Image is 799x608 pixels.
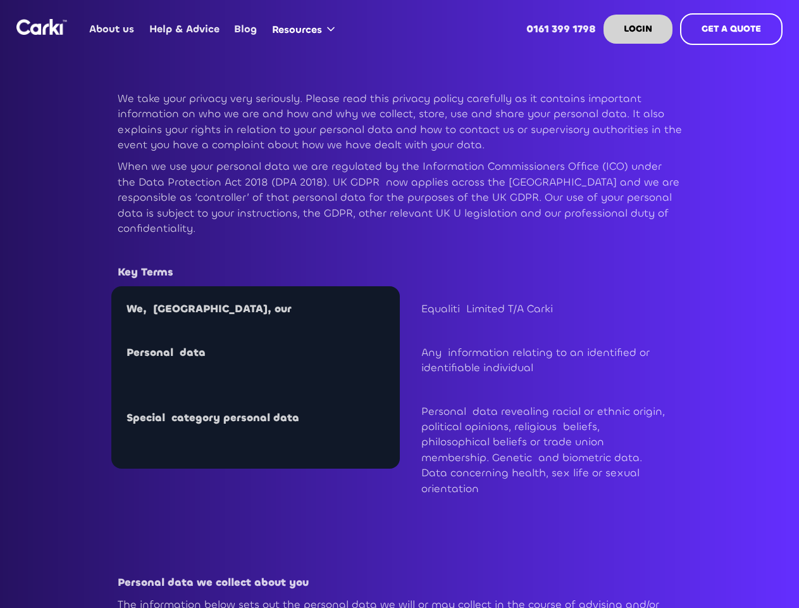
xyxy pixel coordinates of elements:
a: 0161 399 1798 [519,4,604,54]
strong: GET A QUOTE [702,23,761,35]
a: Help & Advice [142,4,226,54]
p: ‍ [127,432,393,447]
strong: We, [GEOGRAPHIC_DATA], our [127,302,291,316]
a: GET A QUOTE [680,13,783,45]
p: When we use your personal data we are regulated by the Information Commissioners Office (ICO) und... [118,159,682,236]
p: ‍ [421,503,667,518]
a: About us [82,4,142,54]
h2: ‍ [421,531,667,554]
p: ‍ [127,323,393,338]
p: Personal data revealing racial or ethnic origin, political opinions, religious beliefs, philosoph... [421,404,667,497]
p: Equaliti Limited T/A Carki [421,301,667,317]
div: Resources [272,23,322,37]
p: ‍ [421,382,667,397]
strong: Personal data we collect about you [118,576,309,590]
div: Resources [264,5,347,53]
p: ‍ [118,575,682,590]
p: ‍ [118,243,682,258]
strong: LOGIN [624,23,652,35]
a: Blog [227,4,264,54]
strong: Key Terms [118,265,173,279]
strong: 0161 399 1798 [526,22,596,35]
a: LOGIN [604,15,672,44]
p: Any information relating to an identified or identifiable individual [421,345,667,376]
img: Logo [16,19,67,35]
a: home [16,19,67,35]
p: ‍ [421,323,667,338]
strong: Personal data [127,346,206,360]
strong: Special category personal data [127,411,299,425]
p: We take your privacy very seriously. Please read this privacy policy carefully as it contains imp... [118,91,682,153]
p: ‍ [127,345,393,360]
